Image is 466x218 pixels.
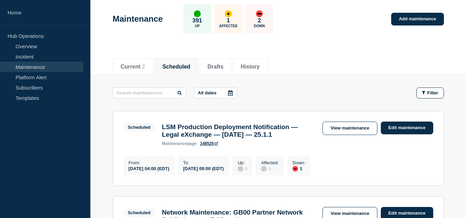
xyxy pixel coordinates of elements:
[208,64,224,70] button: Drafts
[162,64,190,70] button: Scheduled
[254,24,265,28] p: Down
[381,122,433,134] a: Edit maintenance
[227,17,230,24] p: 1
[183,160,224,165] p: To :
[238,160,247,165] p: Up :
[183,165,224,171] div: [DATE] 09:00 (EDT)
[162,123,316,138] h3: LSM Production Deployment Notification — Legal eXchange — [DATE] — 25.1.1
[293,166,298,172] div: down
[256,10,263,17] div: down
[129,165,169,171] div: [DATE] 04:00 (EDT)
[113,14,163,24] h1: Maintenance
[198,90,217,95] p: All dates
[194,87,237,98] button: All dates
[200,141,218,146] a: 148525
[258,17,261,24] p: 2
[323,122,377,135] a: View maintenance
[162,141,187,146] span: maintenance
[142,64,145,70] span: 2
[225,10,232,17] div: affected
[261,166,267,172] div: disabled
[293,165,305,172] div: 1
[238,166,243,172] div: disabled
[219,24,237,28] p: Affected
[391,13,444,25] a: Add maintenance
[241,64,260,70] button: History
[195,24,200,28] p: Up
[427,90,438,95] span: Filter
[128,210,151,215] div: Scheduled
[293,160,305,165] p: Down :
[128,125,151,130] div: Scheduled
[416,87,444,98] button: Filter
[261,165,279,172] div: 0
[121,64,145,70] button: Current 2
[192,17,202,24] p: 391
[261,160,279,165] p: Affected :
[238,165,247,172] div: 0
[113,87,186,98] input: Search maintenances
[194,10,201,17] div: up
[162,141,197,146] p: page
[129,160,169,165] p: From :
